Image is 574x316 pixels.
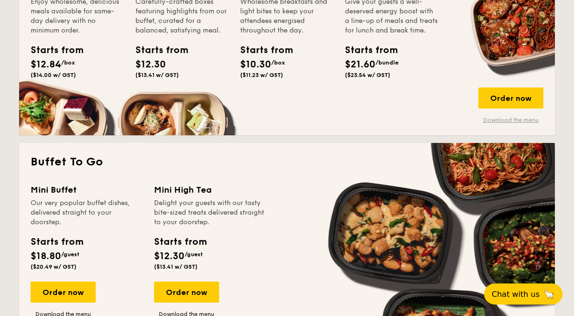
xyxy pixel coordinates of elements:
[61,251,79,258] span: /guest
[345,59,375,70] span: $21.60
[31,183,143,196] div: Mini Buffet
[135,43,178,57] div: Starts from
[154,282,219,303] div: Order now
[345,72,390,78] span: ($23.54 w/ GST)
[154,198,266,227] div: Delight your guests with our tasty bite-sized treats delivered straight to your doorstep.
[31,235,83,249] div: Starts from
[154,235,206,249] div: Starts from
[345,43,388,57] div: Starts from
[154,183,266,196] div: Mini High Tea
[478,116,543,124] a: Download the menu
[543,289,555,300] span: 🦙
[185,251,203,258] span: /guest
[492,290,540,299] span: Chat with us
[135,59,166,70] span: $12.30
[31,43,74,57] div: Starts from
[240,43,283,57] div: Starts from
[31,263,77,270] span: ($20.49 w/ GST)
[154,263,198,270] span: ($13.41 w/ GST)
[31,154,543,170] h2: Buffet To Go
[135,72,179,78] span: ($13.41 w/ GST)
[31,198,143,227] div: Our very popular buffet dishes, delivered straight to your doorstep.
[240,59,271,70] span: $10.30
[484,283,563,305] button: Chat with us🦙
[240,72,283,78] span: ($11.23 w/ GST)
[31,59,61,70] span: $12.84
[154,251,185,262] span: $12.30
[375,59,398,66] span: /bundle
[31,282,96,303] div: Order now
[31,72,76,78] span: ($14.00 w/ GST)
[61,59,75,66] span: /box
[31,251,61,262] span: $18.80
[478,87,543,109] div: Order now
[271,59,285,66] span: /box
